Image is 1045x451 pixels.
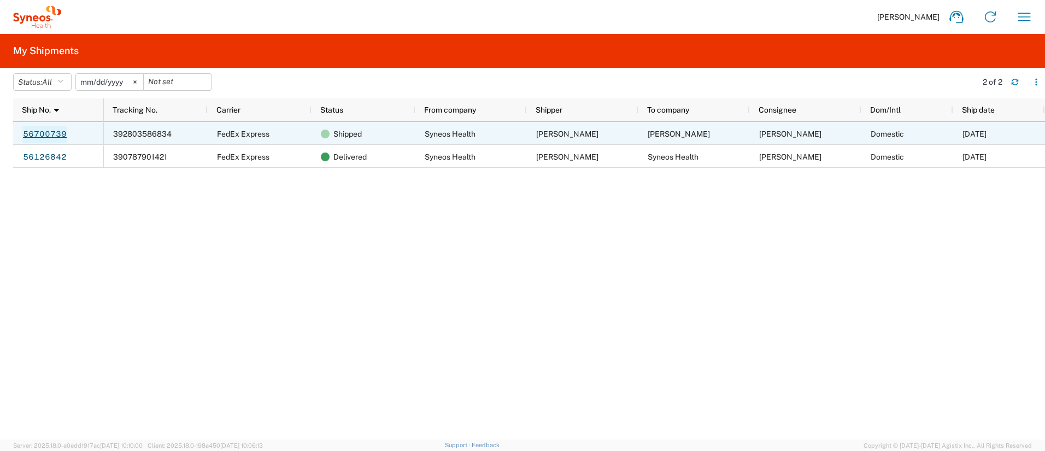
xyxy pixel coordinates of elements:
[759,130,821,138] span: Idowu Folami
[759,153,821,161] span: Alexey Yukin
[113,130,172,138] span: 392803586834
[22,106,51,114] span: Ship No.
[864,441,1032,450] span: Copyright © [DATE]-[DATE] Agistix Inc., All Rights Reserved
[333,122,362,145] span: Shipped
[148,442,263,449] span: Client: 2025.18.0-198a450
[648,153,698,161] span: Syneos Health
[113,153,167,161] span: 390787901421
[13,44,79,57] h2: My Shipments
[320,106,343,114] span: Status
[425,130,475,138] span: Syneos Health
[870,106,901,114] span: Dom/Intl
[445,442,472,448] a: Support
[877,12,940,22] span: [PERSON_NAME]
[333,145,367,168] span: Delivered
[472,442,500,448] a: Feedback
[962,153,987,161] span: 07/09/2025
[536,153,598,161] span: Jay Foulger
[759,106,796,114] span: Consignee
[100,442,143,449] span: [DATE] 10:10:00
[647,106,689,114] span: To company
[22,126,67,143] a: 56700739
[871,153,904,161] span: Domestic
[871,130,904,138] span: Domestic
[144,74,211,90] input: Not set
[983,77,1002,87] div: 2 of 2
[648,130,710,138] span: Idowu Folami
[113,106,157,114] span: Tracking No.
[217,153,269,161] span: FedEx Express
[13,73,72,91] button: Status:All
[76,74,143,90] input: Not set
[425,153,475,161] span: Syneos Health
[13,442,143,449] span: Server: 2025.18.0-a0edd1917ac
[424,106,476,114] span: From company
[22,149,67,166] a: 56126842
[216,106,240,114] span: Carrier
[962,130,987,138] span: 09/04/2025
[42,78,52,86] span: All
[217,130,269,138] span: FedEx Express
[536,130,598,138] span: Jay Foulger
[220,442,263,449] span: [DATE] 10:06:13
[962,106,995,114] span: Ship date
[536,106,562,114] span: Shipper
